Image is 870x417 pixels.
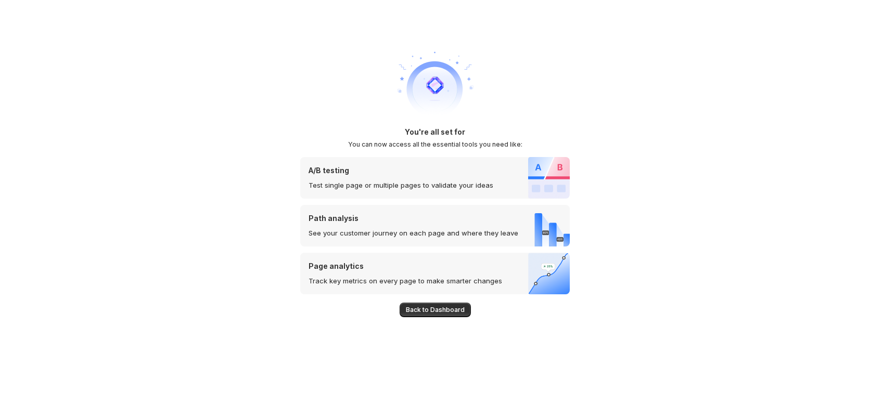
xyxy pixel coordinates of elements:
[406,306,465,314] span: Back to Dashboard
[528,253,570,294] img: Page analytics
[393,44,477,127] img: welcome
[309,165,493,176] p: A/B testing
[309,180,493,190] p: Test single page or multiple pages to validate your ideas
[309,228,518,238] p: See your customer journey on each page and where they leave
[524,205,570,246] img: Path analysis
[309,213,518,224] p: Path analysis
[309,276,502,286] p: Track key metrics on every page to make smarter changes
[405,127,465,137] h1: You're all set for
[528,157,570,199] img: A/B testing
[348,140,522,149] h2: You can now access all the essential tools you need like:
[309,261,502,271] p: Page analytics
[400,303,471,317] button: Back to Dashboard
